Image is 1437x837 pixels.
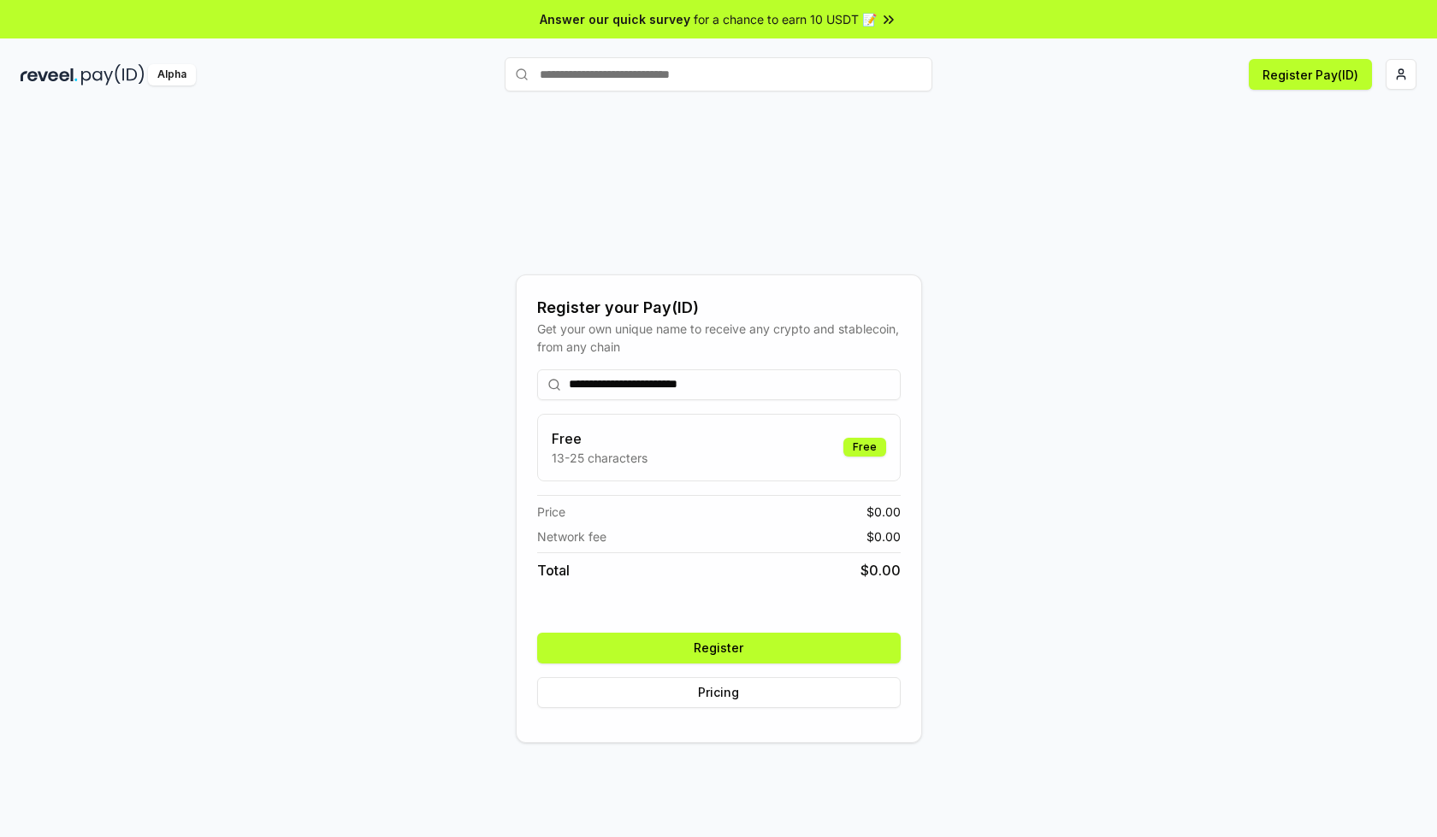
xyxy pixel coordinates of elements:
div: Get your own unique name to receive any crypto and stablecoin, from any chain [537,320,901,356]
span: Total [537,560,570,581]
button: Pricing [537,677,901,708]
img: reveel_dark [21,64,78,85]
button: Register [537,633,901,663]
span: for a chance to earn 10 USDT 📝 [694,10,877,28]
div: Free [843,438,886,457]
p: 13-25 characters [552,449,648,467]
h3: Free [552,428,648,449]
div: Alpha [148,64,196,85]
span: $ 0.00 [866,503,901,521]
img: pay_id [81,64,145,85]
span: Network fee [537,528,606,545]
span: Answer our quick survey [540,10,690,28]
span: Price [537,503,565,521]
span: $ 0.00 [860,560,901,581]
span: $ 0.00 [866,528,901,545]
div: Register your Pay(ID) [537,296,901,320]
button: Register Pay(ID) [1249,59,1372,90]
